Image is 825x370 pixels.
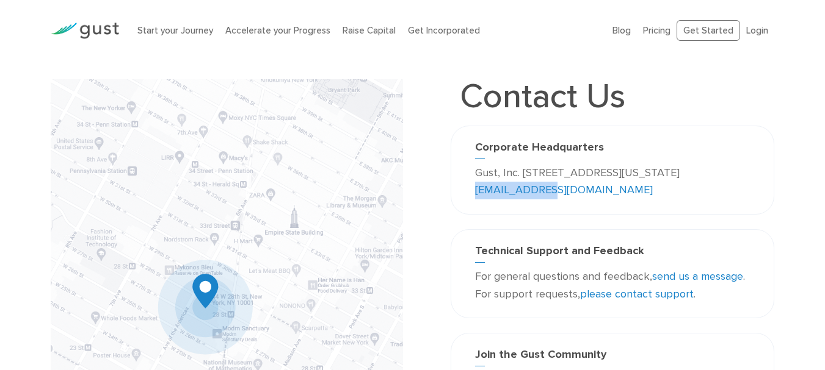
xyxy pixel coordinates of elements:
[475,165,750,200] p: Gust, Inc. [STREET_ADDRESS][US_STATE]
[677,20,740,41] a: Get Started
[475,183,653,196] a: [EMAIL_ADDRESS][DOMAIN_NAME]
[475,141,750,159] h3: Corporate Headquarters
[475,268,750,304] p: For general questions and feedback, . For support requests, .
[643,25,671,36] a: Pricing
[408,25,480,36] a: Get Incorporated
[580,288,694,301] a: please contact support
[225,25,330,36] a: Accelerate your Progress
[612,25,631,36] a: Blog
[137,25,213,36] a: Start your Journey
[51,23,119,39] img: Gust Logo
[451,79,634,113] h1: Contact Us
[475,348,750,366] h3: Join the Gust Community
[746,25,768,36] a: Login
[343,25,396,36] a: Raise Capital
[652,270,743,283] a: send us a message
[475,244,750,263] h3: Technical Support and Feedback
